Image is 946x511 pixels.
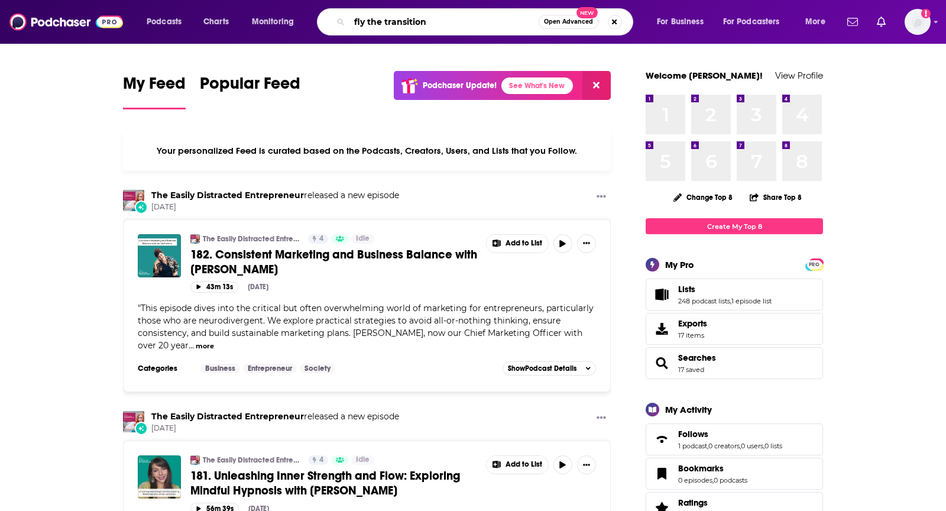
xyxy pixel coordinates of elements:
a: Welcome [PERSON_NAME]! [646,70,763,81]
button: Show More Button [577,234,596,253]
a: Business [200,364,240,373]
span: New [576,7,598,18]
span: Bookmarks [646,458,823,490]
span: Charts [203,14,229,30]
span: Logged in as TeemsPR [905,9,931,35]
button: Show More Button [592,411,611,426]
svg: Add a profile image [921,9,931,18]
span: Idle [356,454,370,466]
button: Share Top 8 [749,186,802,209]
a: Idle [351,455,374,465]
a: The Easily Distracted Entrepreneur [203,234,300,244]
span: 4 [319,233,323,245]
span: Idle [356,233,370,245]
input: Search podcasts, credits, & more... [349,12,539,31]
span: 181. Unleashing Inner Strength and Flow: Exploring Mindful Hypnosis with [PERSON_NAME] [190,468,460,498]
img: The Easily Distracted Entrepreneur [190,455,200,465]
span: Follows [678,429,708,439]
button: open menu [797,12,840,31]
span: Open Advanced [544,19,593,25]
a: Lists [650,286,673,303]
span: Lists [646,279,823,311]
img: The Easily Distracted Entrepreneur [123,190,144,211]
a: 4 [308,234,328,244]
span: Bookmarks [678,463,724,474]
span: , [707,442,708,450]
a: 1 episode list [731,297,772,305]
span: For Business [657,14,704,30]
a: Idle [351,234,374,244]
span: Popular Feed [200,73,300,101]
p: Podchaser Update! [423,80,497,90]
div: Your personalized Feed is curated based on the Podcasts, Creators, Users, and Lists that you Follow. [123,131,611,171]
a: 0 episodes [678,476,712,484]
a: Society [300,364,335,373]
div: My Pro [665,259,694,270]
a: 0 podcasts [714,476,747,484]
button: ShowPodcast Details [503,361,596,376]
span: 182. Consistent Marketing and Business Balance with [PERSON_NAME] [190,247,477,277]
img: 181. Unleashing Inner Strength and Flow: Exploring Mindful Hypnosis with Dr. Liz Slonena [138,455,181,499]
span: Podcasts [147,14,182,30]
button: Show More Button [487,456,548,474]
span: For Podcasters [723,14,780,30]
span: , [712,476,714,484]
span: Exports [678,318,707,329]
span: Lists [678,284,695,295]
span: 4 [319,454,323,466]
span: Ratings [678,497,708,508]
button: Show More Button [577,455,596,474]
button: Show profile menu [905,9,931,35]
span: Add to List [506,239,542,248]
span: Monitoring [252,14,294,30]
span: PRO [807,260,821,269]
span: [DATE] [151,423,399,434]
a: Follows [678,429,782,439]
span: 17 items [678,331,707,339]
a: Create My Top 8 [646,218,823,234]
div: Search podcasts, credits, & more... [328,8,644,35]
button: open menu [715,12,797,31]
a: 4 [308,455,328,465]
span: , [763,442,764,450]
button: Show More Button [487,235,548,253]
img: The Easily Distracted Entrepreneur [190,234,200,244]
div: [DATE] [248,283,268,291]
a: Lists [678,284,772,295]
h3: Categories [138,364,191,373]
a: The Easily Distracted Entrepreneur [123,411,144,432]
span: This episode dives into the critical but often overwhelming world of marketing for entrepreneurs,... [138,303,594,351]
h3: released a new episode [151,190,399,201]
span: ... [189,340,194,351]
a: 0 users [741,442,763,450]
a: Popular Feed [200,73,300,109]
a: The Easily Distracted Entrepreneur [151,190,304,200]
img: 182. Consistent Marketing and Business Balance with Jen McFarland [138,234,181,277]
img: User Profile [905,9,931,35]
a: My Feed [123,73,186,109]
a: Exports [646,313,823,345]
a: Follows [650,431,673,448]
a: Show notifications dropdown [843,12,863,32]
div: My Activity [665,404,712,415]
span: , [740,442,741,450]
span: [DATE] [151,202,399,212]
a: 181. Unleashing Inner Strength and Flow: Exploring Mindful Hypnosis with [PERSON_NAME] [190,468,478,498]
a: Charts [196,12,236,31]
a: 0 creators [708,442,740,450]
button: open menu [649,12,718,31]
a: Searches [650,355,673,371]
a: Entrepreneur [243,364,297,373]
button: open menu [244,12,309,31]
div: New Episode [135,422,148,435]
img: Podchaser - Follow, Share and Rate Podcasts [9,11,123,33]
a: 248 podcast lists [678,297,730,305]
a: The Easily Distracted Entrepreneur [151,411,304,422]
a: Searches [678,352,716,363]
